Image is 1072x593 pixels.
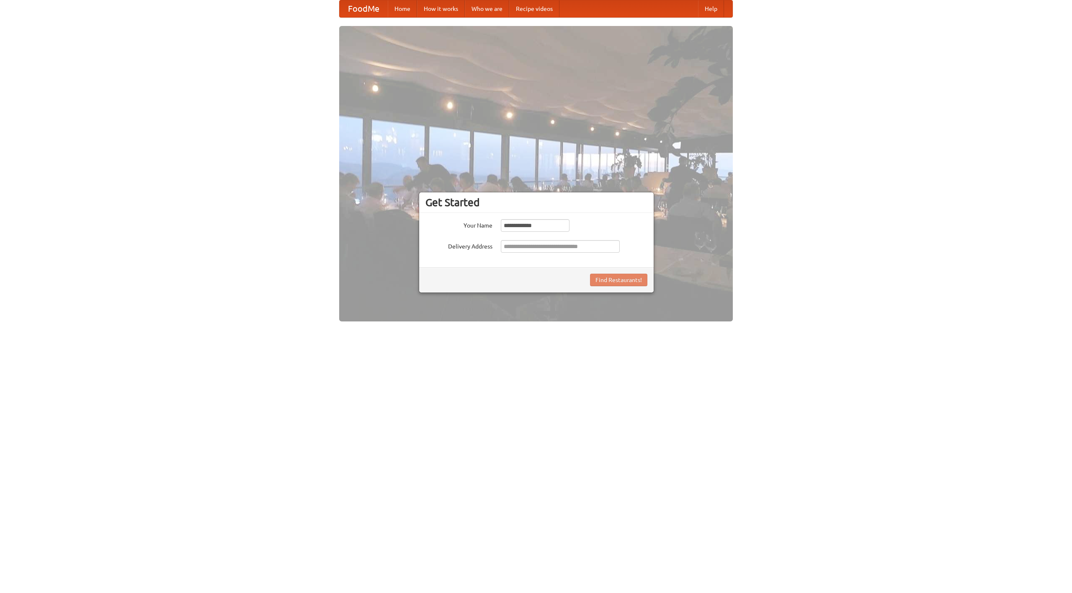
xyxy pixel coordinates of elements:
a: Who we are [465,0,509,17]
label: Delivery Address [425,240,492,251]
a: Recipe videos [509,0,559,17]
a: Help [698,0,724,17]
a: Home [388,0,417,17]
label: Your Name [425,219,492,230]
a: How it works [417,0,465,17]
a: FoodMe [340,0,388,17]
button: Find Restaurants! [590,274,647,286]
h3: Get Started [425,196,647,209]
